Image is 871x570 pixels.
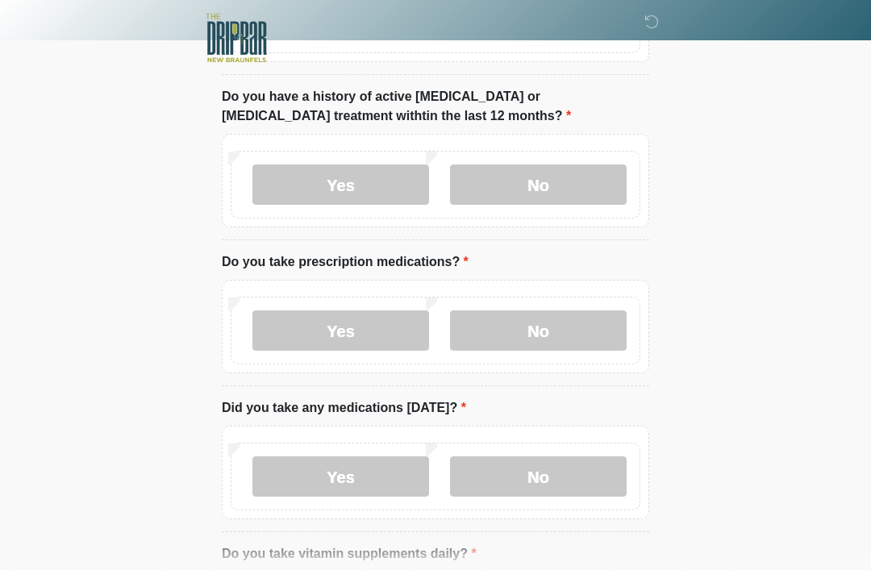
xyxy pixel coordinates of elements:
[252,310,429,351] label: Yes
[450,310,627,351] label: No
[222,252,469,272] label: Do you take prescription medications?
[252,456,429,497] label: Yes
[252,164,429,205] label: Yes
[222,544,477,564] label: Do you take vitamin supplements daily?
[450,456,627,497] label: No
[206,12,267,64] img: The DRIPBaR - New Braunfels Logo
[222,398,466,418] label: Did you take any medications [DATE]?
[450,164,627,205] label: No
[222,87,649,126] label: Do you have a history of active [MEDICAL_DATA] or [MEDICAL_DATA] treatment withtin the last 12 mo...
